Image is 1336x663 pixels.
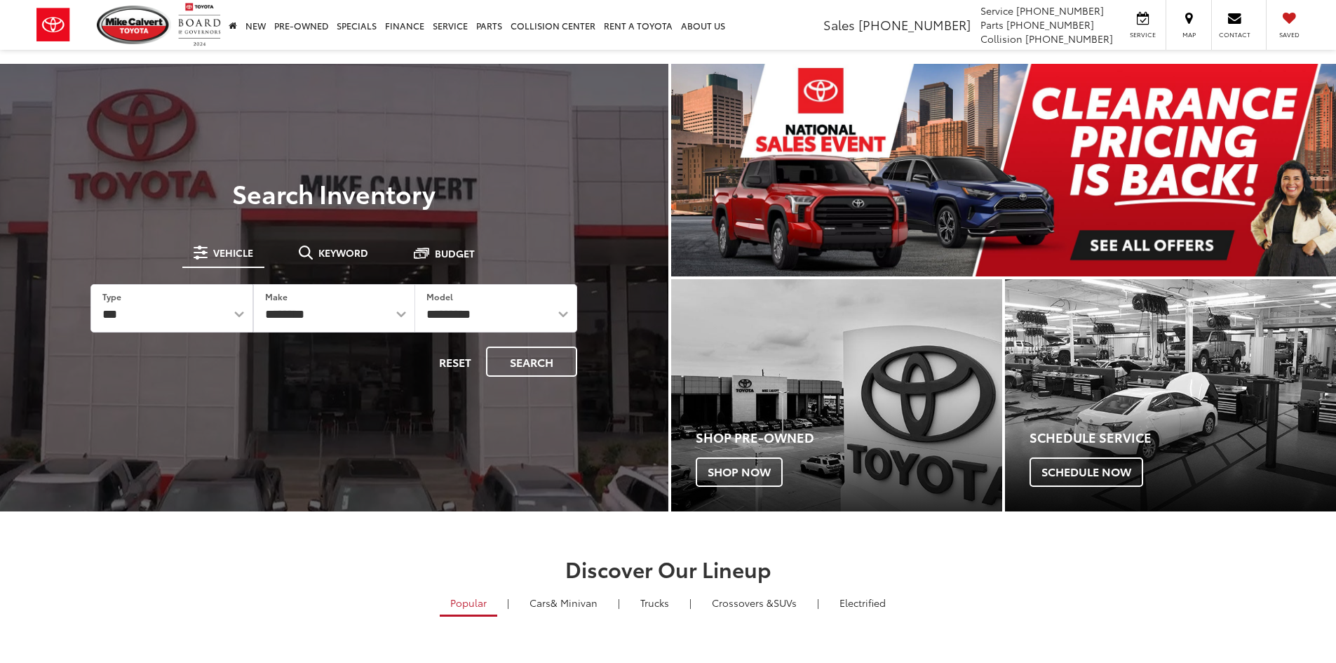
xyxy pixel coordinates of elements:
[440,591,497,617] a: Popular
[426,290,453,302] label: Model
[701,591,807,615] a: SUVs
[980,18,1004,32] span: Parts
[1005,279,1336,511] a: Schedule Service Schedule Now
[1016,4,1104,18] span: [PHONE_NUMBER]
[858,15,971,34] span: [PHONE_NUMBER]
[1005,279,1336,511] div: Toyota
[213,248,253,257] span: Vehicle
[671,279,1002,511] a: Shop Pre-Owned Shop Now
[1025,32,1113,46] span: [PHONE_NUMBER]
[1173,30,1204,39] span: Map
[1030,431,1336,445] h4: Schedule Service
[97,6,171,44] img: Mike Calvert Toyota
[823,15,855,34] span: Sales
[1030,457,1143,487] span: Schedule Now
[486,347,577,377] button: Search
[427,347,483,377] button: Reset
[980,32,1023,46] span: Collision
[696,457,783,487] span: Shop Now
[671,279,1002,511] div: Toyota
[829,591,896,615] a: Electrified
[1219,30,1250,39] span: Contact
[174,557,1163,580] h2: Discover Our Lineup
[814,596,823,610] li: |
[614,596,623,610] li: |
[1006,18,1094,32] span: [PHONE_NUMBER]
[519,591,608,615] a: Cars
[686,596,695,610] li: |
[630,591,680,615] a: Trucks
[551,596,598,610] span: & Minivan
[712,596,774,610] span: Crossovers &
[1127,30,1159,39] span: Service
[1274,30,1304,39] span: Saved
[504,596,513,610] li: |
[435,248,475,258] span: Budget
[318,248,368,257] span: Keyword
[980,4,1013,18] span: Service
[696,431,1002,445] h4: Shop Pre-Owned
[265,290,288,302] label: Make
[102,290,121,302] label: Type
[59,179,609,207] h3: Search Inventory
